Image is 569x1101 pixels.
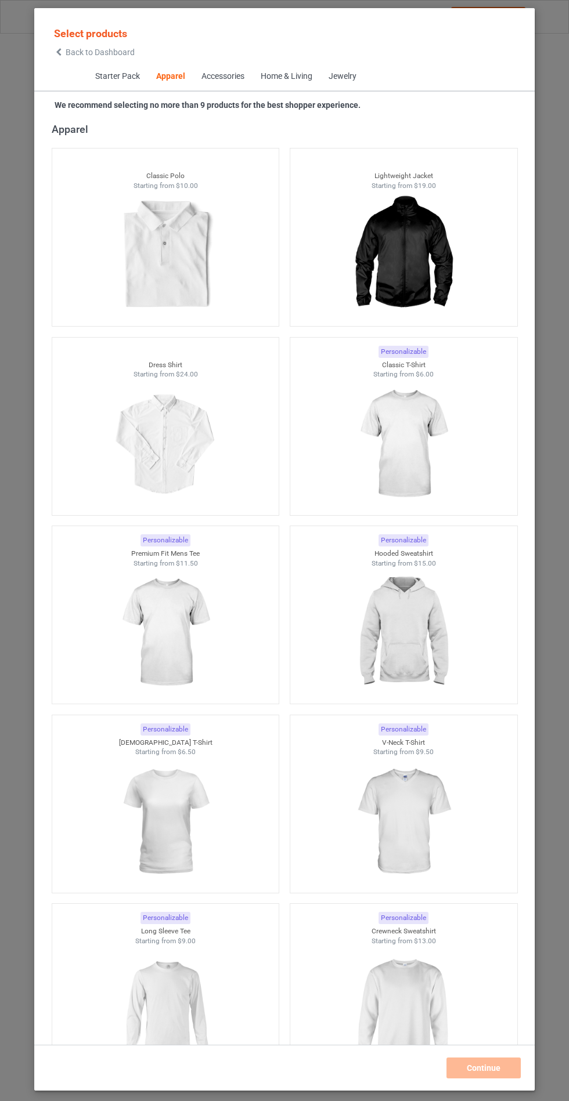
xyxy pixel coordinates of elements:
[290,747,517,757] div: Starting from
[52,559,279,568] div: Starting from
[175,559,197,567] span: $11.50
[52,926,279,936] div: Long Sleeve Tee
[175,370,197,378] span: $24.00
[414,937,436,945] span: $13.00
[66,48,135,57] span: Back to Dashboard
[290,360,517,370] div: Classic T-Shirt
[113,946,217,1075] img: regular.jpg
[52,936,279,946] div: Starting from
[379,346,428,358] div: Personalizable
[290,738,517,748] div: V-Neck T-Shirt
[351,568,455,698] img: regular.jpg
[52,360,279,370] div: Dress Shirt
[416,370,434,378] span: $6.00
[351,946,455,1075] img: regular.jpg
[379,912,428,924] div: Personalizable
[113,190,217,320] img: regular.jpg
[290,549,517,559] div: Hooded Sweatshirt
[54,27,127,39] span: Select products
[87,63,147,90] span: Starter Pack
[52,738,279,748] div: [DEMOGRAPHIC_DATA] T-Shirt
[379,723,428,736] div: Personalizable
[113,379,217,509] img: regular.jpg
[351,190,455,320] img: regular.jpg
[290,181,517,191] div: Starting from
[178,748,196,756] span: $6.50
[113,568,217,698] img: regular.jpg
[52,549,279,559] div: Premium Fit Mens Tee
[379,534,428,546] div: Personalizable
[52,171,279,181] div: Classic Polo
[260,71,312,82] div: Home & Living
[52,122,523,136] div: Apparel
[52,747,279,757] div: Starting from
[328,71,356,82] div: Jewelry
[55,100,361,110] strong: We recommend selecting no more than 9 products for the best shopper experience.
[351,379,455,509] img: regular.jpg
[52,370,279,379] div: Starting from
[416,748,434,756] span: $9.50
[290,559,517,568] div: Starting from
[141,723,190,736] div: Personalizable
[414,559,436,567] span: $15.00
[351,757,455,887] img: regular.jpg
[141,534,190,546] div: Personalizable
[290,171,517,181] div: Lightweight Jacket
[156,71,185,82] div: Apparel
[290,936,517,946] div: Starting from
[290,926,517,936] div: Crewneck Sweatshirt
[290,370,517,379] div: Starting from
[201,71,244,82] div: Accessories
[141,912,190,924] div: Personalizable
[113,757,217,887] img: regular.jpg
[175,182,197,190] span: $10.00
[414,182,436,190] span: $19.00
[178,937,196,945] span: $9.00
[52,181,279,191] div: Starting from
